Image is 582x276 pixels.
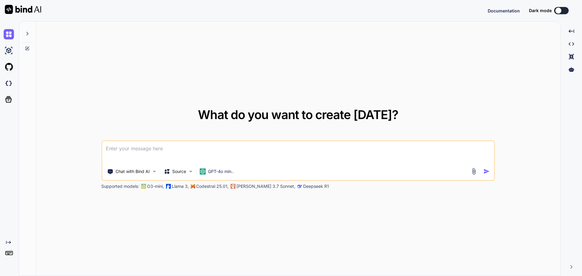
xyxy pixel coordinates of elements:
[172,183,189,189] p: Llama 3,
[483,168,490,175] img: icon
[141,184,146,189] img: GPT-4
[196,183,229,189] p: Codestral 25.01,
[488,8,520,13] span: Documentation
[199,168,206,175] img: GPT-4o mini
[303,183,329,189] p: Deepseek R1
[5,5,41,14] img: Bind AI
[230,184,235,189] img: claude
[208,168,234,175] p: GPT-4o min..
[297,184,302,189] img: claude
[188,169,193,174] img: Pick Models
[4,29,14,39] img: chat
[488,8,520,14] button: Documentation
[101,183,139,189] p: Supported models:
[529,8,552,14] span: Dark mode
[4,78,14,88] img: darkCloudIdeIcon
[470,168,477,175] img: attachment
[172,168,186,175] p: Source
[4,62,14,72] img: githubLight
[166,184,171,189] img: Llama2
[198,107,398,122] span: What do you want to create [DATE]?
[147,183,164,189] p: O3-mini,
[191,184,195,188] img: Mistral-AI
[152,169,157,174] img: Pick Tools
[115,168,150,175] p: Chat with Bind AI
[236,183,295,189] p: [PERSON_NAME] 3.7 Sonnet,
[4,45,14,56] img: ai-studio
